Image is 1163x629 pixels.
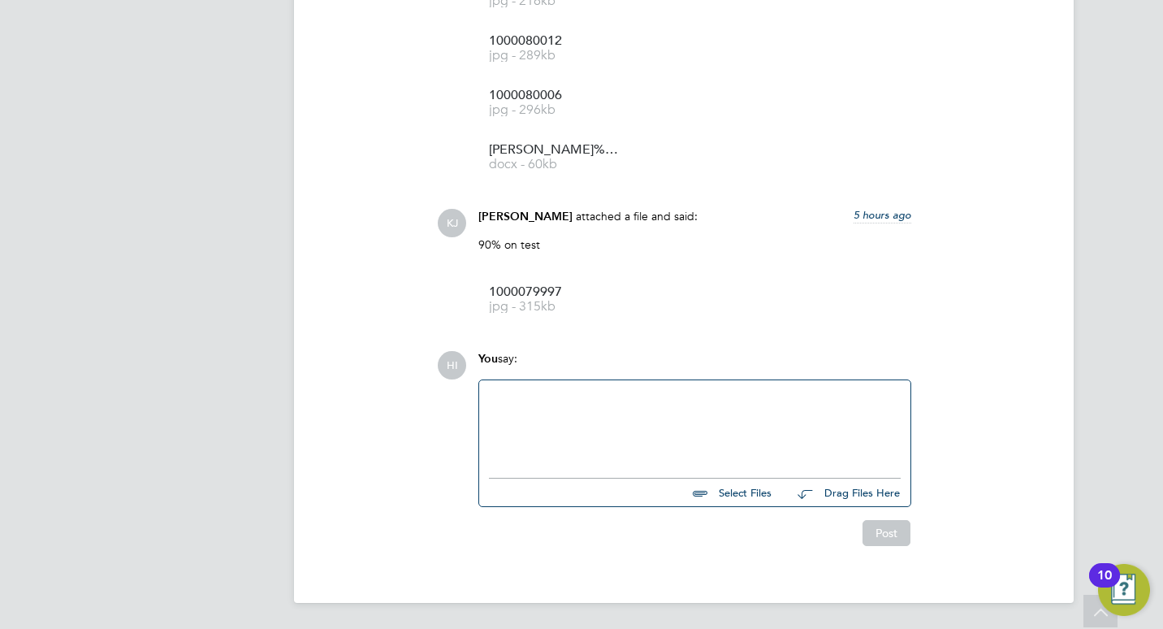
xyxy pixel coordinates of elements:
[489,301,619,313] span: jpg - 315kb
[489,144,619,171] a: [PERSON_NAME]%20Tighe docx - 60kb
[478,351,911,380] div: say:
[489,158,619,171] span: docx - 60kb
[478,237,911,252] p: 90% on test
[489,286,619,298] span: 1000079997
[489,35,619,47] span: 1000080012
[785,476,901,510] button: Drag Files Here
[854,208,911,222] span: 5 hours ago
[1097,575,1112,596] div: 10
[489,89,619,102] span: 1000080006
[576,209,698,223] span: attached a file and said:
[1098,564,1150,616] button: Open Resource Center, 10 new notifications
[489,104,619,116] span: jpg - 296kb
[438,351,466,380] span: HI
[489,144,619,156] span: [PERSON_NAME]%20Tighe
[438,209,466,237] span: KJ
[478,210,573,223] span: [PERSON_NAME]
[489,50,619,62] span: jpg - 289kb
[863,520,910,546] button: Post
[489,35,619,62] a: 1000080012 jpg - 289kb
[489,89,619,116] a: 1000080006 jpg - 296kb
[478,352,498,366] span: You
[489,286,619,313] a: 1000079997 jpg - 315kb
